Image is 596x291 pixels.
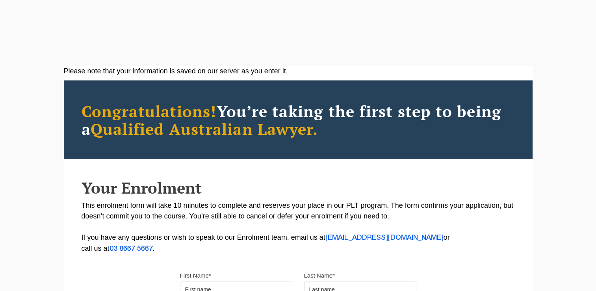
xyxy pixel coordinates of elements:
[304,272,335,280] label: Last Name*
[110,246,153,252] a: 03 8667 5667
[82,101,217,121] span: Congratulations!
[82,200,515,254] p: This enrolment form will take 10 minutes to complete and reserves your place in our PLT program. ...
[325,235,444,241] a: [EMAIL_ADDRESS][DOMAIN_NAME]
[82,179,515,196] h2: Your Enrolment
[64,66,533,76] div: Please note that your information is saved on our server as you enter it.
[180,272,211,280] label: First Name*
[82,102,515,138] h2: You’re taking the first step to being a
[91,118,318,139] span: Qualified Australian Lawyer.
